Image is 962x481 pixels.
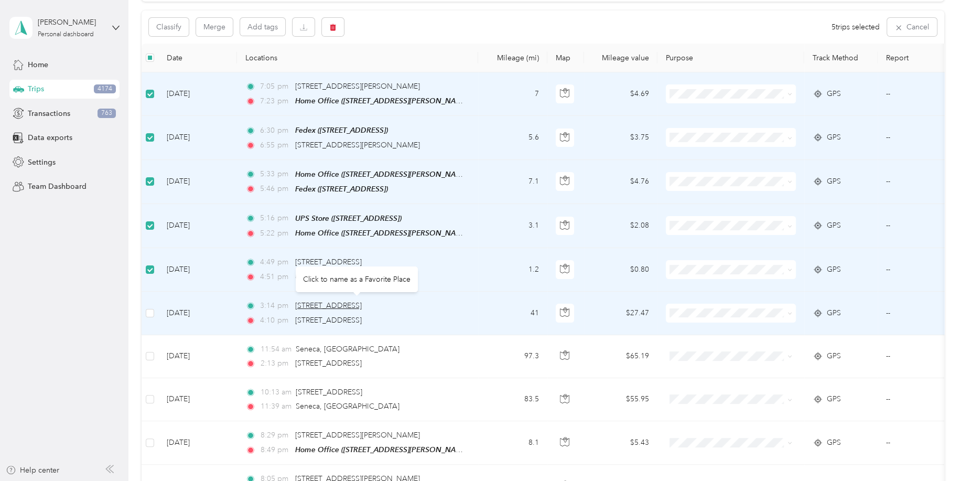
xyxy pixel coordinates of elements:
[295,431,420,440] span: [STREET_ADDRESS][PERSON_NAME]
[295,97,471,105] span: Home Office ([STREET_ADDRESS][PERSON_NAME])
[158,116,237,159] td: [DATE]
[584,44,657,72] th: Mileage value
[158,335,237,378] td: [DATE]
[260,271,290,283] span: 4:51 pm
[478,248,547,292] td: 1.2
[38,17,103,28] div: [PERSON_NAME]
[260,344,291,355] span: 11:54 am
[28,157,56,168] span: Settings
[196,18,233,36] button: Merge
[584,378,657,421] td: $55.95
[260,401,291,412] span: 11:39 am
[584,204,657,248] td: $2.08
[260,300,290,312] span: 3:14 pm
[827,307,841,319] span: GPS
[98,109,116,118] span: 763
[903,422,962,481] iframe: Everlance-gr Chat Button Frame
[260,315,290,326] span: 4:10 pm
[478,160,547,204] td: 7.1
[149,18,189,36] button: Classify
[478,421,547,465] td: 8.1
[158,421,237,465] td: [DATE]
[478,335,547,378] td: 97.3
[94,84,116,94] span: 4174
[158,72,237,116] td: [DATE]
[260,95,290,107] span: 7:23 pm
[260,444,290,456] span: 8:49 pm
[657,44,804,72] th: Purpose
[584,116,657,159] td: $3.75
[584,335,657,378] td: $65.19
[296,388,362,397] span: [STREET_ADDRESS]
[295,185,388,193] span: Fedex ([STREET_ADDRESS])
[158,378,237,421] td: [DATE]
[260,256,290,268] span: 4:49 pm
[38,31,94,38] div: Personal dashboard
[158,204,237,248] td: [DATE]
[887,18,937,36] button: Cancel
[260,168,290,180] span: 5:33 pm
[295,272,402,281] span: UPS Store ([STREET_ADDRESS])
[295,229,471,238] span: Home Office ([STREET_ADDRESS][PERSON_NAME])
[28,59,48,70] span: Home
[827,132,841,143] span: GPS
[827,88,841,100] span: GPS
[827,437,841,448] span: GPS
[584,292,657,335] td: $27.47
[295,359,362,368] span: [STREET_ADDRESS]
[260,183,290,195] span: 5:46 pm
[831,22,880,33] span: 5 trips selected
[295,82,420,91] span: [STREET_ADDRESS][PERSON_NAME]
[260,387,291,398] span: 10:13 am
[804,44,878,72] th: Track Method
[295,170,471,179] span: Home Office ([STREET_ADDRESS][PERSON_NAME])
[827,350,841,362] span: GPS
[478,44,547,72] th: Mileage (mi)
[28,83,44,94] span: Trips
[295,445,471,454] span: Home Office ([STREET_ADDRESS][PERSON_NAME])
[584,160,657,204] td: $4.76
[28,108,70,119] span: Transactions
[296,266,418,292] div: Click to name as a Favorite Place
[295,316,362,325] span: [STREET_ADDRESS]
[295,126,388,134] span: Fedex ([STREET_ADDRESS])
[478,72,547,116] td: 7
[296,345,399,354] span: Seneca, [GEOGRAPHIC_DATA]
[478,204,547,248] td: 3.1
[260,81,290,92] span: 7:05 pm
[260,358,290,369] span: 2:13 pm
[295,301,362,310] span: [STREET_ADDRESS]
[478,378,547,421] td: 83.5
[547,44,584,72] th: Map
[827,393,841,405] span: GPS
[260,228,290,239] span: 5:22 pm
[28,181,87,192] span: Team Dashboard
[295,141,420,149] span: [STREET_ADDRESS][PERSON_NAME]
[260,140,290,151] span: 6:55 pm
[158,44,237,72] th: Date
[6,465,59,476] button: Help center
[158,248,237,292] td: [DATE]
[827,220,841,231] span: GPS
[237,44,478,72] th: Locations
[584,72,657,116] td: $4.69
[584,248,657,292] td: $0.80
[260,125,290,136] span: 6:30 pm
[28,132,72,143] span: Data exports
[240,18,285,36] button: Add tags
[295,258,362,266] span: [STREET_ADDRESS]
[260,212,290,224] span: 5:16 pm
[827,176,841,187] span: GPS
[158,292,237,335] td: [DATE]
[478,116,547,159] td: 5.6
[295,214,402,222] span: UPS Store ([STREET_ADDRESS])
[584,421,657,465] td: $5.43
[296,402,399,411] span: Seneca, [GEOGRAPHIC_DATA]
[478,292,547,335] td: 41
[158,160,237,204] td: [DATE]
[260,430,290,441] span: 8:29 pm
[827,264,841,275] span: GPS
